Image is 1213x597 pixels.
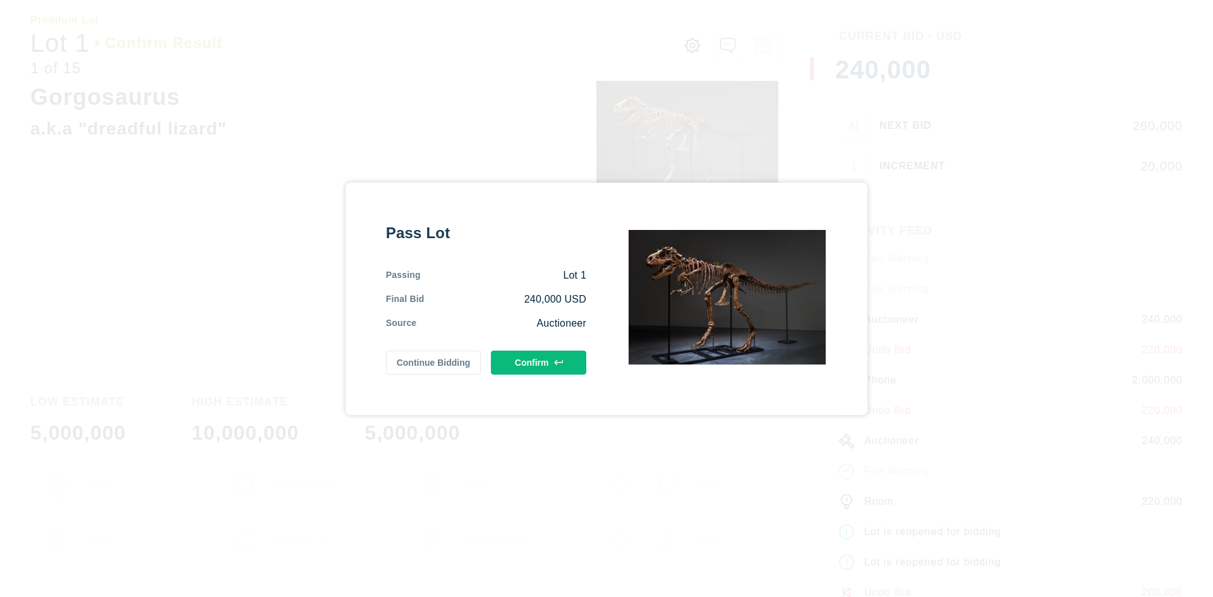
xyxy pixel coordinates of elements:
[421,268,586,282] div: Lot 1
[416,317,586,330] div: Auctioneer
[386,223,586,243] div: Pass Lot
[386,317,417,330] div: Source
[386,292,425,306] div: Final Bid
[425,292,586,306] div: 240,000 USD
[386,351,481,375] button: Continue Bidding
[386,268,421,282] div: Passing
[491,351,586,375] button: Confirm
